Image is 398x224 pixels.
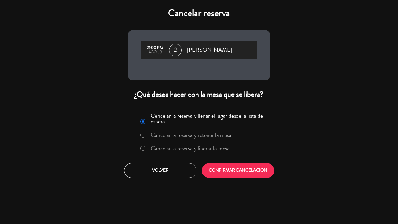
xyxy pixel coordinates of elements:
span: [PERSON_NAME] [187,45,232,55]
div: ¿Qué desea hacer con la mesa que se libera? [128,90,270,99]
button: CONFIRMAR CANCELACIÓN [202,163,274,178]
button: Volver [124,163,196,178]
label: Cancelar la reserva y retener la mesa [151,132,231,138]
div: ago., 9 [144,50,166,55]
label: Cancelar la reserva y liberar la mesa [151,145,230,151]
h4: Cancelar reserva [128,8,270,19]
span: 2 [169,44,182,56]
div: 21:00 PM [144,46,166,50]
label: Cancelar la reserva y llenar el lugar desde la lista de espera [151,113,266,124]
